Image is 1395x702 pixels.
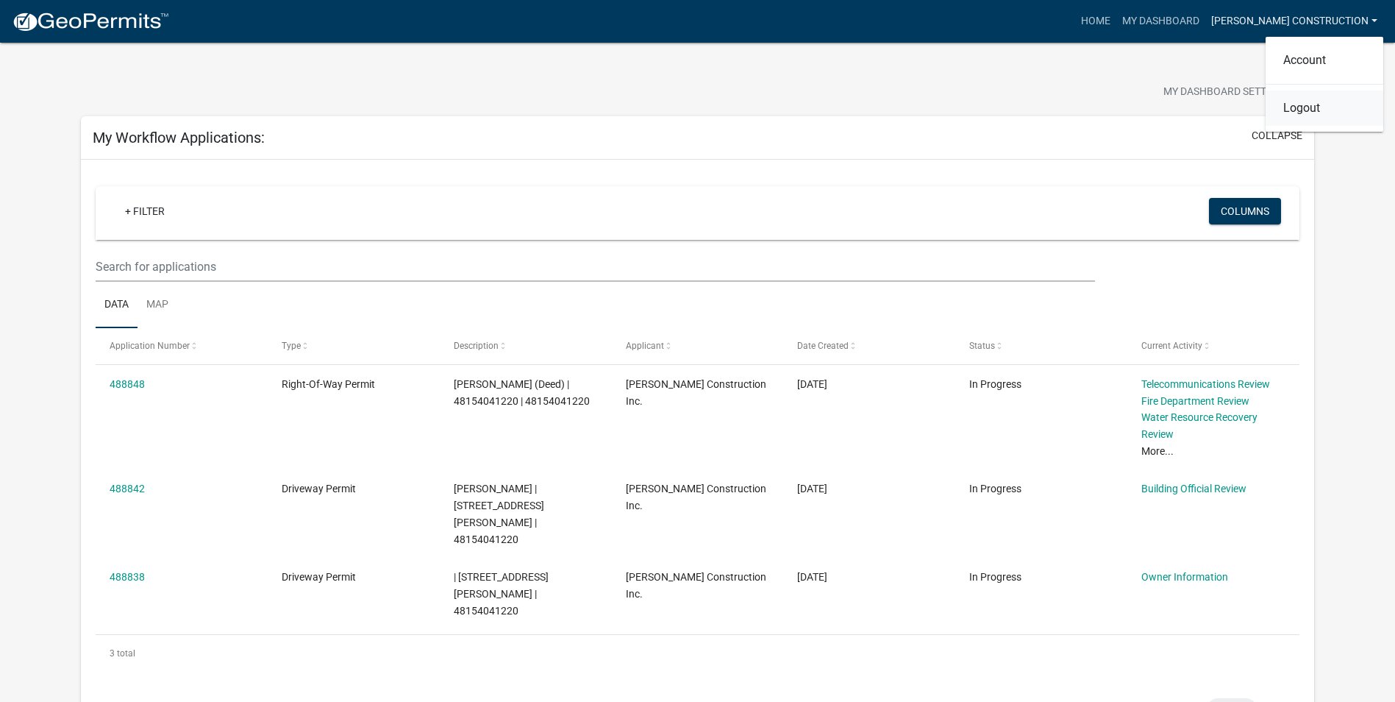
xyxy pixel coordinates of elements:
a: Building Official Review [1141,483,1246,494]
a: Map [138,282,177,329]
datatable-header-cell: Application Number [96,328,268,364]
datatable-header-cell: Date Created [783,328,955,364]
span: In Progress [969,571,1021,583]
span: James Plambeck | 1028 ANGELA DR | 48154041220 [454,483,544,545]
span: 10/06/2025 [797,571,827,583]
a: Home [1075,7,1116,35]
span: In Progress [969,483,1021,494]
span: Dan Myers Construction Inc. [626,571,766,600]
datatable-header-cell: Current Activity [1127,328,1299,364]
datatable-header-cell: Type [268,328,440,364]
span: Dan Myers Construction Inc. [626,483,766,511]
span: | 1028 ANGELA DR | 48154041220 [454,571,549,617]
span: Type [282,341,301,351]
span: In Progress [969,378,1021,390]
span: Right-Of-Way Permit [282,378,375,390]
span: PLAMBECK, JAMES L (Deed) | 48154041220 | 48154041220 [454,378,590,407]
a: More... [1141,445,1174,457]
a: 488838 [110,571,145,583]
span: Dan Myers Construction Inc. [626,378,766,407]
div: 3 total [96,635,1299,672]
datatable-header-cell: Applicant [611,328,783,364]
span: Date Created [797,341,849,351]
a: 488842 [110,483,145,494]
a: Fire Department Review [1141,395,1249,407]
a: Account [1266,43,1383,78]
button: My Dashboard Settingssettings [1152,78,1322,107]
datatable-header-cell: Description [440,328,612,364]
a: Logout [1266,91,1383,126]
a: Owner Information [1141,571,1228,583]
span: Applicant [626,341,664,351]
span: Current Activity [1141,341,1202,351]
span: Status [969,341,995,351]
a: [PERSON_NAME] Construction [1205,7,1383,35]
span: Driveway Permit [282,483,356,494]
span: My Dashboard Settings [1163,84,1290,102]
button: Columns [1209,198,1281,224]
span: 10/06/2025 [797,378,827,390]
a: My Dashboard [1116,7,1205,35]
datatable-header-cell: Status [955,328,1127,364]
a: 488848 [110,378,145,390]
input: Search for applications [96,252,1095,282]
a: + Filter [113,198,176,224]
a: Telecommunications Review [1141,378,1270,390]
h5: My Workflow Applications: [93,129,265,146]
a: Data [96,282,138,329]
div: [PERSON_NAME] Construction [1266,37,1383,132]
span: 10/06/2025 [797,483,827,494]
div: collapse [81,160,1314,686]
button: collapse [1252,128,1302,143]
span: Description [454,341,499,351]
span: Application Number [110,341,190,351]
span: Driveway Permit [282,571,356,583]
a: Water Resource Recovery Review [1141,411,1257,440]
